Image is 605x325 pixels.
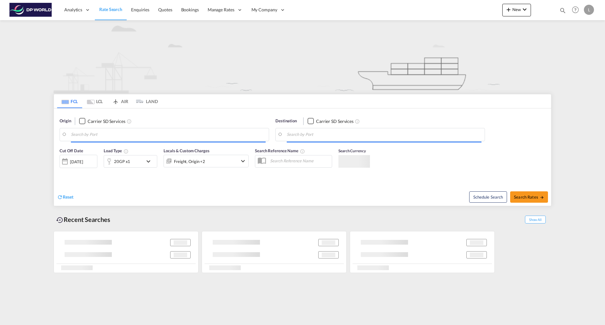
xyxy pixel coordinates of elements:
span: Destination [275,118,297,124]
span: Origin [60,118,71,124]
md-icon: icon-arrow-right [540,195,544,200]
md-icon: icon-airplane [112,98,119,102]
button: Search Ratesicon-arrow-right [510,191,548,203]
div: L [584,5,594,15]
img: c08ca190194411f088ed0f3ba295208c.png [9,3,52,17]
md-icon: icon-refresh [57,194,63,200]
input: Search by Port [287,130,481,139]
md-icon: icon-chevron-down [239,157,247,165]
div: Freight Origin Destination Dock Stuffingicon-chevron-down [164,155,249,167]
div: [DATE] [70,159,83,165]
md-icon: Unchecked: Search for CY (Container Yard) services for all selected carriers.Checked : Search for... [355,119,360,124]
span: Load Type [104,148,129,153]
div: [DATE] [60,155,97,168]
div: icon-refreshReset [57,194,73,201]
md-icon: Select multiple loads to view rates [124,149,129,154]
div: Help [570,4,584,16]
div: icon-magnify [559,7,566,16]
span: Search Reference Name [255,148,305,153]
div: Recent Searches [54,212,113,227]
md-icon: icon-chevron-down [145,158,155,165]
md-tab-item: LCL [82,94,107,108]
md-tab-item: AIR [107,94,133,108]
button: icon-plus 400-fgNewicon-chevron-down [502,4,531,16]
div: Carrier SD Services [316,118,354,125]
div: 20GP x1icon-chevron-down [104,155,157,168]
span: Bookings [181,7,199,12]
div: Freight Origin Destination Dock Stuffing [174,157,205,166]
md-tab-item: LAND [133,94,158,108]
md-checkbox: Checkbox No Ink [308,118,354,125]
span: Search Currency [338,148,366,153]
span: New [505,7,528,12]
md-tab-item: FCL [57,94,82,108]
span: Show All [525,216,546,223]
div: Origin Checkbox No InkUnchecked: Search for CY (Container Yard) services for all selected carrier... [54,108,551,206]
md-datepicker: Select [60,167,64,176]
span: Help [570,4,581,15]
input: Search by Port [71,130,266,139]
span: Cut Off Date [60,148,83,153]
md-icon: icon-magnify [559,7,566,14]
span: Search Rates [514,194,544,200]
md-icon: icon-chevron-down [521,6,528,13]
span: Manage Rates [208,7,234,13]
span: Quotes [158,7,172,12]
span: Locals & Custom Charges [164,148,210,153]
md-icon: Your search will be saved by the below given name [300,149,305,154]
md-icon: icon-plus 400-fg [505,6,512,13]
span: My Company [251,7,277,13]
span: Analytics [64,7,82,13]
button: Note: By default Schedule search will only considerorigin ports, destination ports and cut off da... [469,191,507,203]
md-icon: icon-backup-restore [56,216,64,224]
span: Rate Search [99,7,122,12]
div: 20GP x1 [114,157,130,166]
span: Enquiries [131,7,149,12]
md-checkbox: Checkbox No Ink [79,118,125,125]
input: Search Reference Name [267,156,332,165]
span: Reset [63,194,73,200]
md-pagination-wrapper: Use the left and right arrow keys to navigate between tabs [57,94,158,108]
div: Carrier SD Services [88,118,125,125]
md-icon: Unchecked: Search for CY (Container Yard) services for all selected carriers.Checked : Search for... [127,119,132,124]
img: new-FCL.png [54,20,551,93]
